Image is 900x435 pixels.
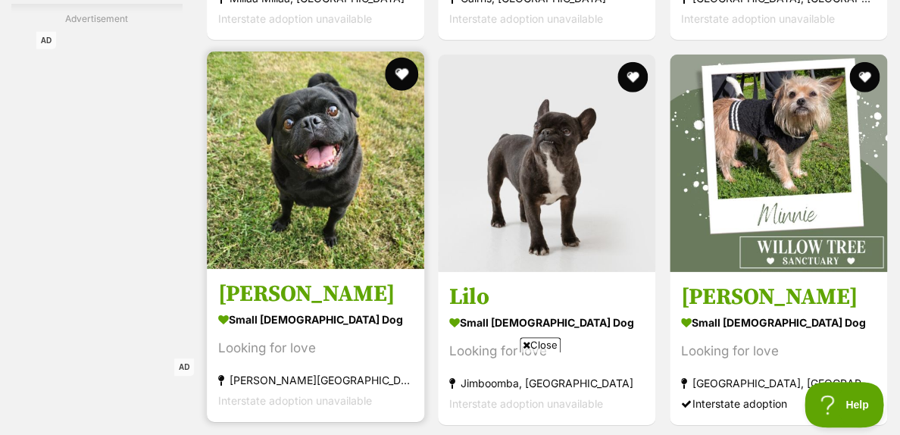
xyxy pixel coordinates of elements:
[207,52,424,269] img: Henry - Pug x French Bulldog
[450,427,451,427] iframe: Advertisement
[449,283,644,311] h3: Lilo
[681,393,876,414] div: Interstate adoption
[36,32,56,49] span: AD
[681,373,876,393] strong: [GEOGRAPHIC_DATA], [GEOGRAPHIC_DATA]
[449,341,644,361] div: Looking for love
[218,308,413,330] strong: small [DEMOGRAPHIC_DATA] Dog
[681,283,876,311] h3: [PERSON_NAME]
[218,338,413,358] div: Looking for love
[670,271,887,425] a: [PERSON_NAME] small [DEMOGRAPHIC_DATA] Dog Looking for love [GEOGRAPHIC_DATA], [GEOGRAPHIC_DATA] ...
[218,280,413,308] h3: [PERSON_NAME]
[438,271,655,425] a: Lilo small [DEMOGRAPHIC_DATA] Dog Looking for love Jimboomba, [GEOGRAPHIC_DATA] Interstate adopti...
[681,12,835,25] span: Interstate adoption unavailable
[449,12,603,25] span: Interstate adoption unavailable
[207,268,424,422] a: [PERSON_NAME] small [DEMOGRAPHIC_DATA] Dog Looking for love [PERSON_NAME][GEOGRAPHIC_DATA], [GEOG...
[681,311,876,333] strong: small [DEMOGRAPHIC_DATA] Dog
[681,341,876,361] div: Looking for love
[670,55,887,272] img: Minnie - Maltese Dog
[449,311,644,333] strong: small [DEMOGRAPHIC_DATA] Dog
[218,12,372,25] span: Interstate adoption unavailable
[617,62,648,92] button: favourite
[520,337,561,352] span: Close
[438,55,655,272] img: Lilo - French Bulldog
[805,382,885,427] iframe: Help Scout Beacon - Open
[384,58,417,91] button: favourite
[174,358,194,376] span: AD
[849,62,880,92] button: favourite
